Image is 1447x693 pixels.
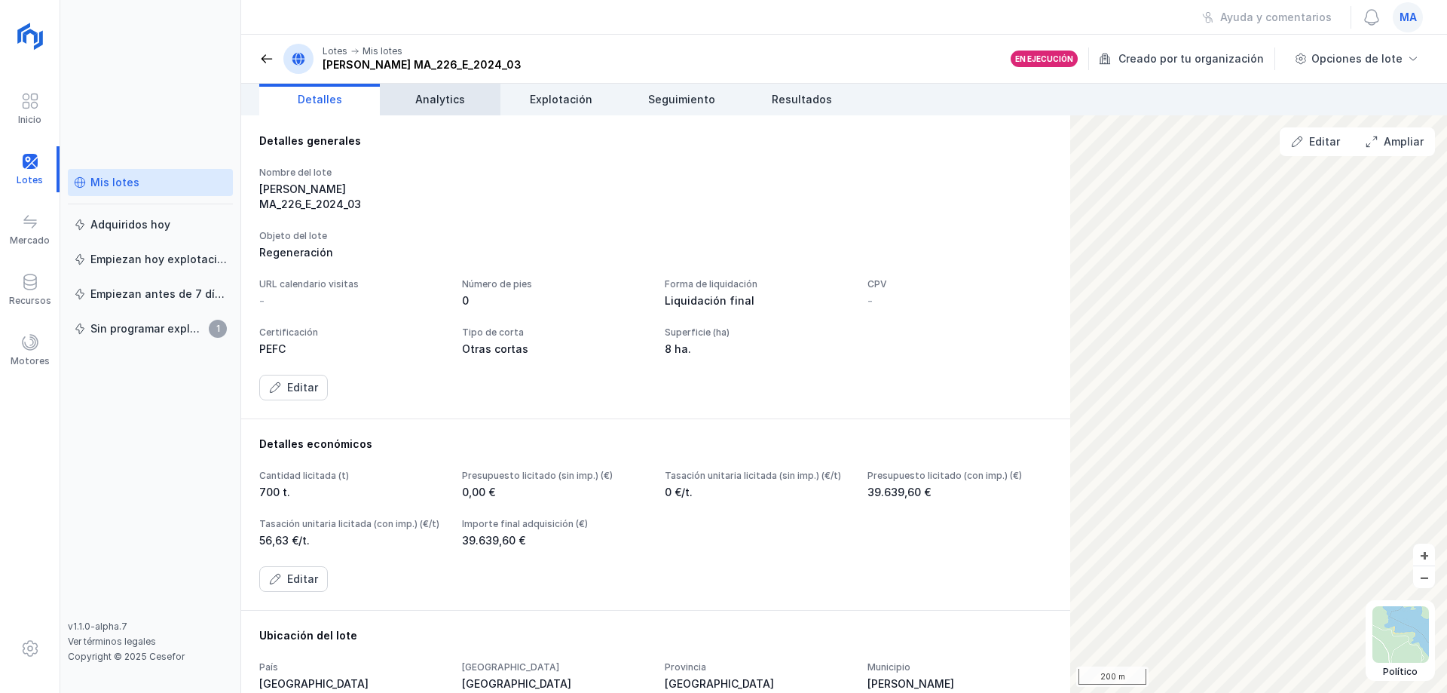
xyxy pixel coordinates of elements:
div: 8 ha. [665,342,849,357]
div: Lotes [323,45,347,57]
button: + [1413,544,1435,566]
div: v1.1.0-alpha.7 [68,621,233,633]
div: Motores [11,355,50,367]
div: Editar [287,572,318,587]
button: Ampliar [1356,129,1433,155]
span: 1 [209,320,227,338]
div: 39.639,60 € [867,485,1052,500]
div: Ampliar [1384,134,1424,149]
div: Recursos [9,295,51,307]
div: Otras cortas [462,342,647,357]
div: Editar [1309,134,1340,149]
div: Cantidad licitada (t) [259,470,444,482]
div: Sin programar explotación [90,321,204,336]
div: Presupuesto licitado (sin imp.) (€) [462,470,647,482]
a: Empiezan antes de 7 días [68,281,233,308]
div: URL calendario visitas [259,278,444,290]
button: Editar [259,375,328,400]
div: Liquidación final [665,293,849,308]
div: En ejecución [1015,54,1073,64]
div: Municipio [867,661,1052,673]
div: Empiezan hoy explotación [90,252,227,267]
div: Tasación unitaria licitada (con imp.) (€/t) [259,518,444,530]
button: Editar [1281,129,1350,155]
div: Nombre del lote [259,167,444,179]
div: Certificación [259,327,444,339]
div: Empiezan antes de 7 días [90,287,227,302]
div: Copyright © 2025 Cesefor [68,651,233,663]
span: Resultados [772,92,832,107]
div: Detalles económicos [259,437,1052,452]
span: ma [1400,10,1417,25]
div: Creado por tu organización [1099,48,1277,70]
div: Objeto del lote [259,230,1052,242]
div: Mis lotes [90,175,139,190]
div: Ayuda y comentarios [1220,10,1332,25]
div: Provincia [665,661,849,673]
div: CPV [867,278,1052,290]
div: [PERSON_NAME] MA_226_E_2024_03 [259,182,444,212]
button: Ayuda y comentarios [1192,5,1341,30]
div: Forma de liquidación [665,278,849,290]
div: [PERSON_NAME] MA_226_E_2024_03 [323,57,522,72]
div: Detalles generales [259,133,1052,149]
div: 0 [462,293,647,308]
div: Político [1372,666,1429,678]
a: Explotación [500,84,621,115]
a: Sin programar explotación1 [68,315,233,342]
span: Detalles [298,92,342,107]
div: [GEOGRAPHIC_DATA] [462,676,647,691]
a: Detalles [259,84,380,115]
a: Adquiridos hoy [68,211,233,238]
span: Analytics [415,92,465,107]
button: – [1413,566,1435,588]
div: [PERSON_NAME] [867,676,1052,691]
a: Resultados [742,84,862,115]
a: Analytics [380,84,500,115]
div: Superficie (ha) [665,327,849,339]
div: 0,00 € [462,485,647,500]
div: Mis lotes [363,45,402,57]
div: Opciones de lote [1311,51,1403,66]
div: - [867,293,873,308]
div: [GEOGRAPHIC_DATA] [462,661,647,673]
div: Presupuesto licitado (con imp.) (€) [867,470,1052,482]
div: [GEOGRAPHIC_DATA] [665,676,849,691]
div: Mercado [10,235,50,247]
span: Explotación [530,92,592,107]
div: 56,63 €/t. [259,533,444,548]
div: [GEOGRAPHIC_DATA] [259,676,444,691]
a: Seguimiento [621,84,742,115]
img: logoRight.svg [11,17,49,55]
div: Regeneración [259,245,1052,260]
div: Importe final adquisición (€) [462,518,647,530]
div: 700 t. [259,485,444,500]
a: Empiezan hoy explotación [68,246,233,273]
div: Número de pies [462,278,647,290]
div: Tasación unitaria licitada (sin imp.) (€/t) [665,470,849,482]
div: PEFC [259,342,444,357]
span: Seguimiento [648,92,715,107]
button: Editar [259,566,328,592]
div: Adquiridos hoy [90,217,170,232]
div: Inicio [18,114,41,126]
a: Ver términos legales [68,636,156,647]
div: Ubicación del lote [259,628,1052,643]
div: 0 €/t. [665,485,849,500]
div: País [259,661,444,673]
img: political.webp [1372,606,1429,663]
div: - [259,293,265,308]
a: Mis lotes [68,169,233,196]
div: 39.639,60 € [462,533,647,548]
div: Tipo de corta [462,327,647,339]
div: Editar [287,380,318,395]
